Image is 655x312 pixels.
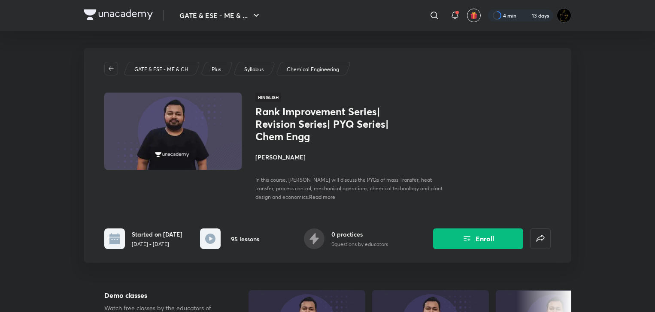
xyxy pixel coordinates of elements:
span: In this course, [PERSON_NAME] will discuss the PYQs of mass Transfer, heat transfer, process cont... [255,177,443,200]
h1: Rank Improvement Series| Revision Series| PYQ Series| Chem Engg [255,105,396,142]
img: Thumbnail [103,92,243,171]
a: Syllabus [243,66,265,73]
h6: 95 lessons [231,234,259,243]
a: Company Logo [84,9,153,22]
a: Plus [210,66,223,73]
h6: Started on [DATE] [132,230,182,239]
img: Ranit Maity01 [557,8,571,23]
img: avatar [470,12,478,19]
img: Company Logo [84,9,153,20]
span: Read more [309,193,335,200]
p: GATE & ESE - ME & CH [134,66,188,73]
button: false [530,228,551,249]
p: [DATE] - [DATE] [132,240,182,248]
h5: Demo classes [104,290,221,300]
a: Chemical Engineering [285,66,341,73]
p: Plus [212,66,221,73]
button: Enroll [433,228,523,249]
button: avatar [467,9,481,22]
a: GATE & ESE - ME & CH [133,66,190,73]
p: Chemical Engineering [287,66,339,73]
p: Syllabus [244,66,264,73]
button: GATE & ESE - ME & ... [174,7,267,24]
img: streak [522,11,530,20]
h4: [PERSON_NAME] [255,153,448,162]
p: 0 questions by educators [331,240,388,248]
h6: 0 practices [331,230,388,239]
span: Hinglish [255,93,281,102]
